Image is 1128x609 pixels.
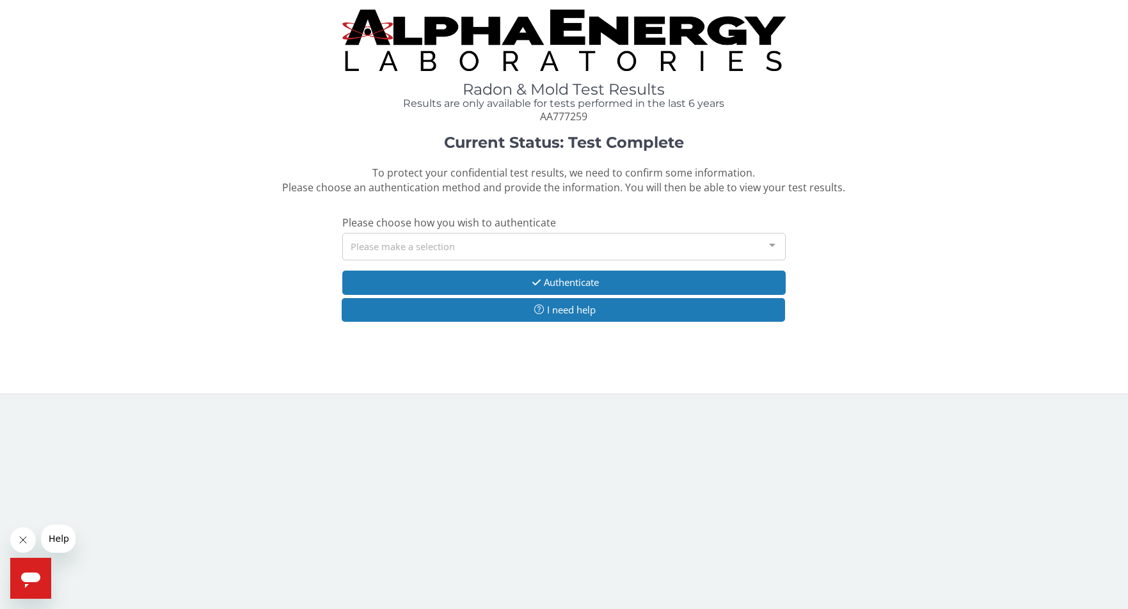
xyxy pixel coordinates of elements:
[10,558,51,599] iframe: Button to launch messaging window
[10,527,36,553] iframe: Close message
[342,10,786,71] img: TightCrop.jpg
[41,525,75,553] iframe: Message from company
[342,298,785,322] button: I need help
[540,109,587,123] span: AA777259
[342,98,786,109] h4: Results are only available for tests performed in the last 6 years
[342,81,786,98] h1: Radon & Mold Test Results
[342,216,556,230] span: Please choose how you wish to authenticate
[444,133,684,152] strong: Current Status: Test Complete
[282,166,845,194] span: To protect your confidential test results, we need to confirm some information. Please choose an ...
[351,239,455,253] span: Please make a selection
[342,271,786,294] button: Authenticate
